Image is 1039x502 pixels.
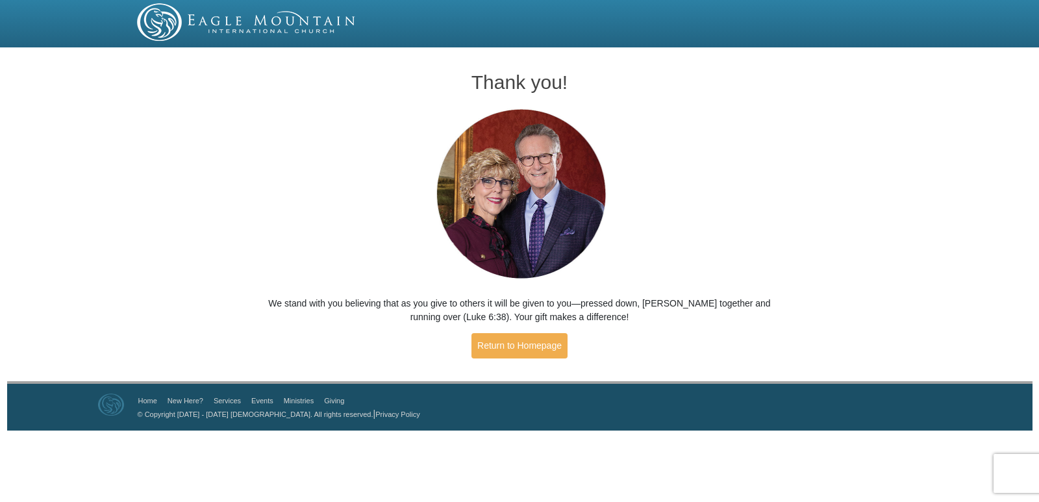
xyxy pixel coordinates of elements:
h1: Thank you! [267,71,773,93]
img: Eagle Mountain International Church [98,394,124,416]
p: | [133,407,420,421]
img: EMIC [137,3,357,41]
a: Home [138,397,157,405]
a: Services [214,397,241,405]
a: Giving [324,397,344,405]
a: Return to Homepage [471,333,568,358]
a: © Copyright [DATE] - [DATE] [DEMOGRAPHIC_DATA]. All rights reserved. [138,410,373,418]
img: Pastors George and Terri Pearsons [424,105,616,284]
a: Privacy Policy [375,410,419,418]
a: Events [251,397,273,405]
a: Ministries [284,397,314,405]
a: New Here? [168,397,203,405]
p: We stand with you believing that as you give to others it will be given to you—pressed down, [PER... [267,297,773,324]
